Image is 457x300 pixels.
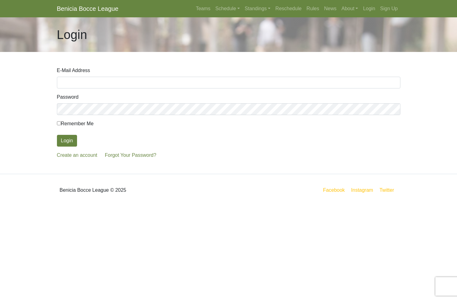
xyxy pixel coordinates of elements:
a: Login [360,2,377,15]
a: Twitter [378,186,399,194]
a: Reschedule [273,2,304,15]
a: Facebook [322,186,346,194]
a: Sign Up [378,2,400,15]
a: Instagram [350,186,374,194]
a: Benicia Bocce League [57,2,119,15]
a: Forgot Your Password? [105,152,156,158]
a: Create an account [57,152,97,158]
a: Rules [304,2,322,15]
a: Schedule [213,2,242,15]
a: Standings [242,2,273,15]
label: Remember Me [57,120,94,127]
a: About [339,2,361,15]
button: Login [57,135,77,147]
div: Benicia Bocce League © 2025 [52,179,229,201]
label: Password [57,93,79,101]
h1: Login [57,27,87,42]
label: E-Mail Address [57,67,90,74]
a: Teams [193,2,213,15]
a: News [322,2,339,15]
input: Remember Me [57,121,61,125]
